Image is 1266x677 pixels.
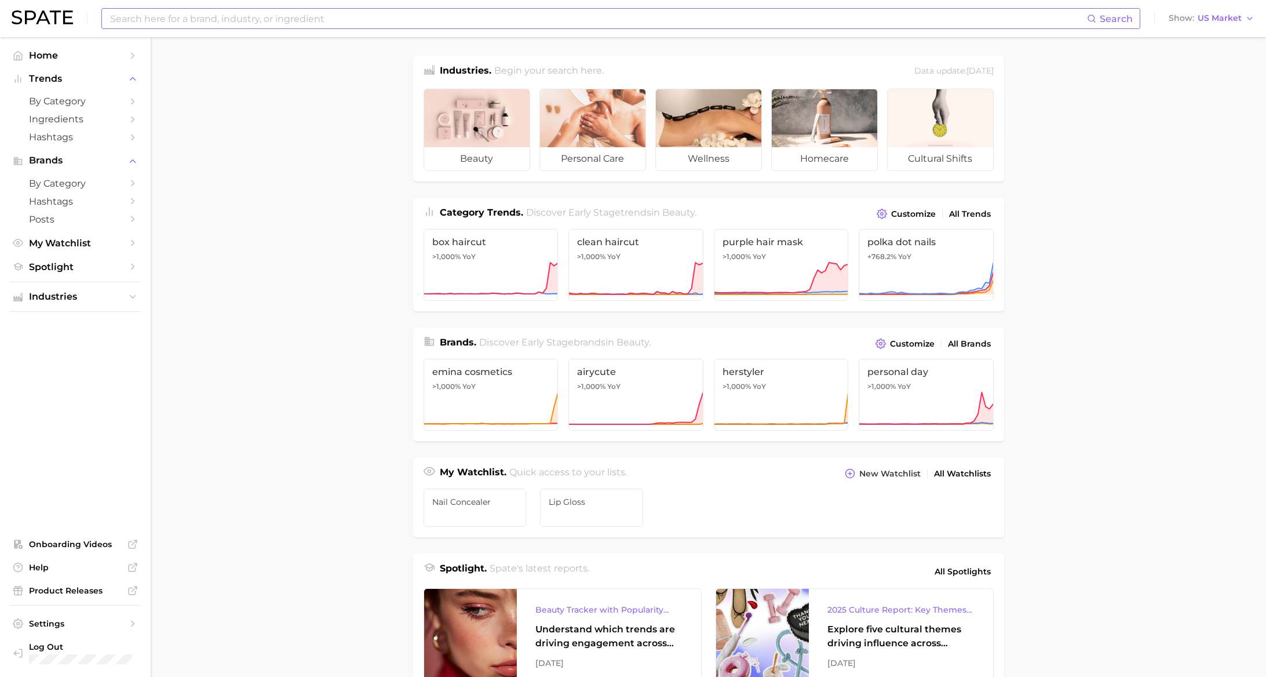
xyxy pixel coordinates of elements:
[867,382,896,391] span: >1,000%
[577,236,695,247] span: clean haircut
[29,539,122,549] span: Onboarding Videos
[9,288,141,305] button: Industries
[29,178,122,189] span: by Category
[29,618,122,629] span: Settings
[859,359,994,431] a: personal day>1,000% YoY
[29,642,134,652] span: Log Out
[723,236,840,247] span: purple hair mask
[934,469,991,479] span: All Watchlists
[656,147,761,170] span: wellness
[540,147,645,170] span: personal care
[462,382,476,391] span: YoY
[29,155,122,166] span: Brands
[931,466,994,482] a: All Watchlists
[723,382,751,391] span: >1,000%
[424,489,527,527] a: Nail Concealer
[772,147,877,170] span: homecare
[949,209,991,219] span: All Trends
[9,70,141,88] button: Trends
[29,261,122,272] span: Spotlight
[867,236,985,247] span: polka dot nails
[29,585,122,596] span: Product Releases
[714,359,849,431] a: herstyler>1,000% YoY
[577,382,605,391] span: >1,000%
[9,152,141,169] button: Brands
[867,252,896,261] span: +768.2%
[9,559,141,576] a: Help
[29,74,122,84] span: Trends
[540,489,643,527] a: Lip Gloss
[29,132,122,143] span: Hashtags
[945,336,994,352] a: All Brands
[842,465,923,482] button: New Watchlist
[29,50,122,61] span: Home
[9,536,141,553] a: Onboarding Videos
[1100,13,1133,24] span: Search
[859,229,994,301] a: polka dot nails+768.2% YoY
[568,229,703,301] a: clean haircut>1,000% YoY
[432,236,550,247] span: box haircut
[9,174,141,192] a: by Category
[440,64,491,79] h1: Industries.
[662,207,695,218] span: beauty
[827,603,975,617] div: 2025 Culture Report: Key Themes That Are Shaping Consumer Demand
[424,359,559,431] a: emina cosmetics>1,000% YoY
[9,638,141,668] a: Log out. Currently logged in with e-mail leon@palladiobeauty.com.
[440,207,523,218] span: Category Trends .
[479,337,651,348] span: Discover Early Stage brands in .
[549,497,634,507] span: Lip Gloss
[424,147,530,170] span: beauty
[1198,15,1242,21] span: US Market
[827,623,975,650] div: Explore five cultural themes driving influence across beauty, food, and pop culture.
[29,114,122,125] span: Ingredients
[827,656,975,670] div: [DATE]
[424,89,530,171] a: beauty
[723,366,840,377] span: herstyler
[898,252,911,261] span: YoY
[440,465,506,482] h1: My Watchlist.
[9,110,141,128] a: Ingredients
[432,382,461,391] span: >1,000%
[914,64,994,79] div: Data update: [DATE]
[753,252,766,261] span: YoY
[890,339,935,349] span: Customize
[12,10,73,24] img: SPATE
[29,292,122,302] span: Industries
[771,89,878,171] a: homecare
[577,366,695,377] span: airycute
[462,252,476,261] span: YoY
[577,252,605,261] span: >1,000%
[607,382,621,391] span: YoY
[891,209,936,219] span: Customize
[935,565,991,578] span: All Spotlights
[440,337,476,348] span: Brands .
[9,192,141,210] a: Hashtags
[723,252,751,261] span: >1,000%
[9,234,141,252] a: My Watchlist
[29,196,122,207] span: Hashtags
[494,64,604,79] h2: Begin your search here.
[9,210,141,228] a: Posts
[509,465,627,482] h2: Quick access to your lists.
[9,258,141,276] a: Spotlight
[490,562,589,581] h2: Spate's latest reports.
[1166,11,1257,26] button: ShowUS Market
[9,615,141,632] a: Settings
[440,562,487,581] h1: Spotlight.
[9,128,141,146] a: Hashtags
[655,89,762,171] a: wellness
[9,46,141,64] a: Home
[535,603,683,617] div: Beauty Tracker with Popularity Index
[9,582,141,599] a: Product Releases
[535,623,683,650] div: Understand which trends are driving engagement across platforms in the skin, hair, makeup, and fr...
[9,92,141,110] a: by Category
[1169,15,1194,21] span: Show
[432,497,518,507] span: Nail Concealer
[29,238,122,249] span: My Watchlist
[526,207,696,218] span: Discover Early Stage trends in .
[432,252,461,261] span: >1,000%
[874,206,938,222] button: Customize
[946,206,994,222] a: All Trends
[432,366,550,377] span: emina cosmetics
[29,96,122,107] span: by Category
